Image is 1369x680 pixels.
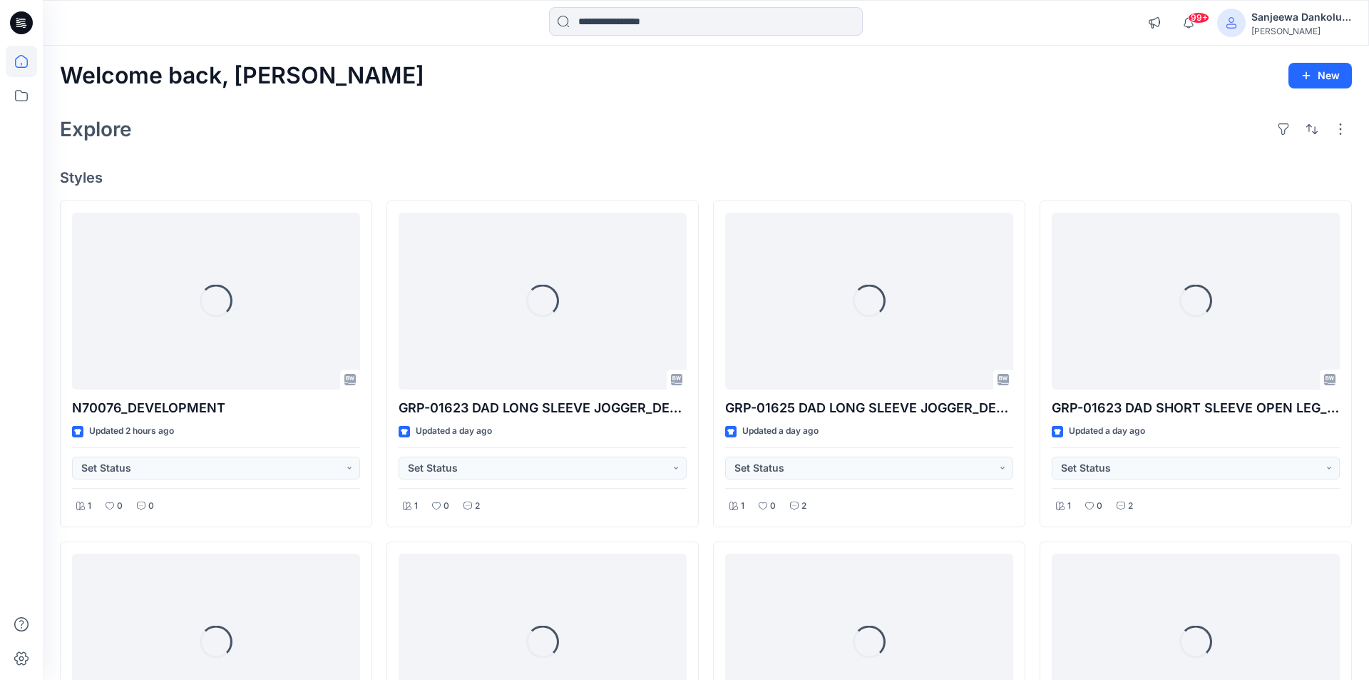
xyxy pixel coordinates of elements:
p: 1 [414,499,418,514]
svg: avatar [1226,17,1237,29]
p: GRP-01623 DAD LONG SLEEVE JOGGER_DEVEL0PMENT [399,398,687,418]
button: New [1288,63,1352,88]
p: 2 [1128,499,1133,514]
p: 0 [770,499,776,514]
p: GRP-01625 DAD LONG SLEEVE JOGGER_DEVEL0PMENT [725,398,1013,418]
p: Updated a day ago [742,424,819,439]
p: Updated a day ago [1069,424,1145,439]
p: 0 [1097,499,1102,514]
p: 2 [475,499,480,514]
p: 1 [741,499,744,514]
p: Updated 2 hours ago [89,424,174,439]
p: N70076_DEVELOPMENT [72,398,360,418]
p: Updated a day ago [416,424,492,439]
h2: Welcome back, [PERSON_NAME] [60,63,424,89]
p: 1 [88,499,91,514]
p: 1 [1067,499,1071,514]
h4: Styles [60,169,1352,186]
p: 0 [443,499,449,514]
div: [PERSON_NAME] [1251,26,1351,36]
span: 99+ [1188,12,1209,24]
p: 2 [801,499,806,514]
p: GRP-01623 DAD SHORT SLEEVE OPEN LEG_DEVELOPMENT [1052,398,1340,418]
p: 0 [117,499,123,514]
h2: Explore [60,118,132,141]
div: Sanjeewa Dankoluwage [1251,9,1351,26]
p: 0 [148,499,154,514]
